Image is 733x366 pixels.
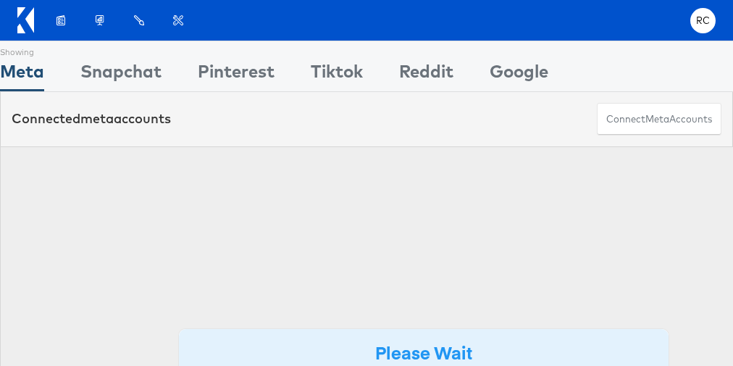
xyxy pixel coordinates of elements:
[399,59,453,91] div: Reddit
[490,59,548,91] div: Google
[12,109,171,128] div: Connected accounts
[311,59,363,91] div: Tiktok
[696,16,711,25] span: RC
[597,103,721,136] button: ConnectmetaAccounts
[645,112,669,126] span: meta
[80,110,114,127] span: meta
[198,59,275,91] div: Pinterest
[80,59,162,91] div: Snapchat
[375,340,472,364] strong: Please Wait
